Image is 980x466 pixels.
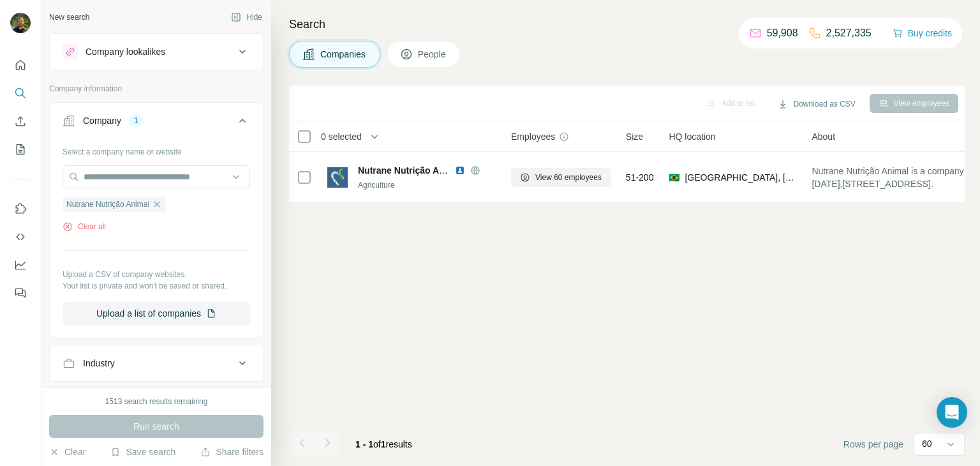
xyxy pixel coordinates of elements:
[222,8,271,27] button: Hide
[355,439,373,449] span: 1 - 1
[455,165,465,176] img: LinkedIn logo
[511,168,611,187] button: View 60 employees
[355,439,412,449] span: results
[685,171,796,184] span: [GEOGRAPHIC_DATA], [GEOGRAPHIC_DATA]
[50,348,263,379] button: Industry
[10,253,31,276] button: Dashboard
[769,94,864,114] button: Download as CSV
[50,36,263,67] button: Company lookalikes
[63,302,250,325] button: Upload a list of companies
[327,167,348,188] img: Logo of Nutrane Nutrição Animal
[843,438,903,451] span: Rows per page
[63,269,250,280] p: Upload a CSV of company websites.
[289,15,965,33] h4: Search
[105,396,208,407] div: 1513 search results remaining
[10,138,31,161] button: My lists
[669,171,679,184] span: 🇧🇷
[110,446,175,458] button: Save search
[10,225,31,248] button: Use Surfe API
[49,83,264,94] p: Company information
[83,114,121,127] div: Company
[129,115,144,126] div: 1
[511,130,555,143] span: Employees
[535,172,602,183] span: View 60 employees
[669,130,715,143] span: HQ location
[922,437,932,450] p: 60
[50,105,263,141] button: Company1
[626,171,654,184] span: 51-200
[373,439,381,449] span: of
[66,199,149,210] span: Nutrane Nutrição Animal
[10,197,31,220] button: Use Surfe on LinkedIn
[63,221,106,232] button: Clear all
[10,54,31,77] button: Quick start
[893,24,952,42] button: Buy credits
[10,282,31,304] button: Feedback
[381,439,386,449] span: 1
[63,280,250,292] p: Your list is private and won't be saved or shared.
[200,446,264,458] button: Share filters
[83,357,115,370] div: Industry
[812,130,835,143] span: About
[10,110,31,133] button: Enrich CSV
[937,397,967,428] div: Open Intercom Messenger
[358,165,463,176] span: Nutrane Nutrição Animal
[10,82,31,105] button: Search
[626,130,643,143] span: Size
[321,130,362,143] span: 0 selected
[85,45,165,58] div: Company lookalikes
[49,446,85,458] button: Clear
[49,11,89,23] div: New search
[358,179,496,191] div: Agriculture
[320,48,367,61] span: Companies
[826,26,872,41] p: 2,527,335
[767,26,798,41] p: 59,908
[63,141,250,158] div: Select a company name or website
[418,48,447,61] span: People
[10,13,31,33] img: Avatar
